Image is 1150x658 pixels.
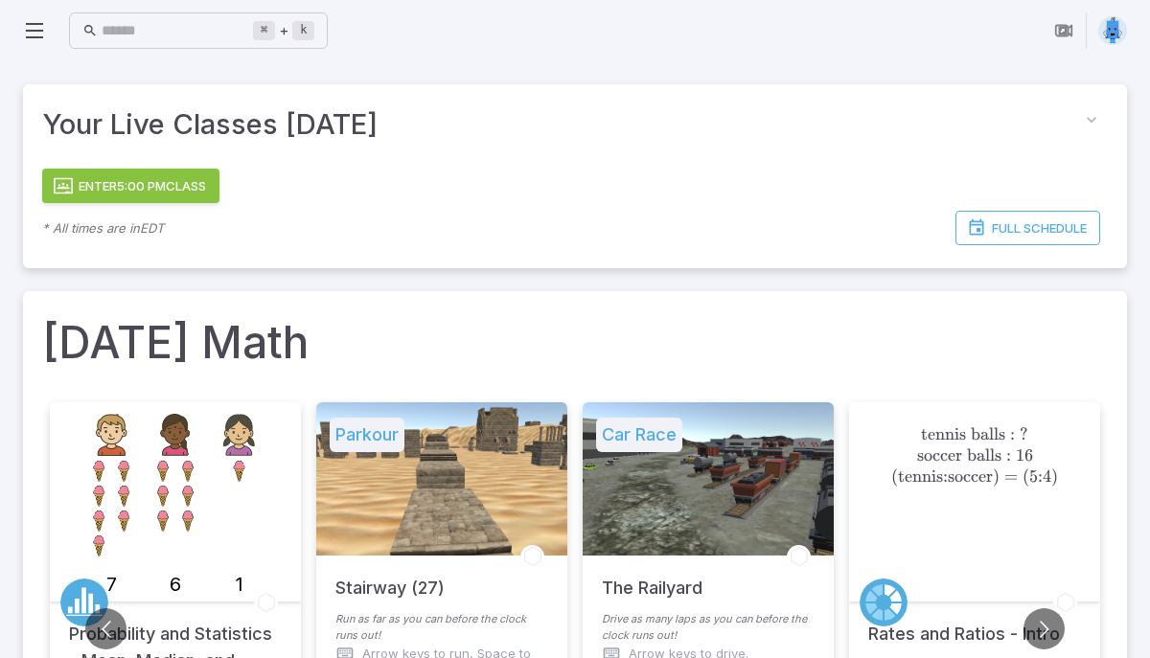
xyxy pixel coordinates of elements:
[917,445,1033,465] span: soccer balls : 16
[891,466,1058,487] span: (tennis:soccer) = (5:4)
[42,103,1075,146] span: Your Live Classes [DATE]
[1046,12,1082,49] button: Join in Zoom Client
[868,601,1060,647] h5: Rates and Ratios - Intro
[42,218,164,238] p: * All times are in EDT
[1075,103,1108,136] button: collapse
[236,573,243,596] text: 1
[1098,16,1127,45] img: rectangle.svg
[106,573,117,596] text: 7
[170,573,181,596] text: 6
[921,424,1028,444] span: tennis balls : ?
[42,169,219,203] button: Enter5:00 PMClass
[60,579,108,626] a: Statistics
[860,579,908,626] a: Rates/Ratios
[292,21,314,40] kbd: k
[602,611,815,644] p: Drive as many laps as you can before the clock runs out!
[85,608,126,649] button: Go to previous slide
[1023,608,1065,649] button: Go to next slide
[335,611,548,644] p: Run as far as you can before the clock runs out!
[42,310,1108,375] h1: [DATE] Math
[330,418,404,452] h5: Parkour
[253,21,275,40] kbd: ⌘
[955,211,1100,245] a: Full Schedule
[596,418,682,452] h5: Car Race
[602,556,702,601] h5: The Railyard
[253,19,314,42] div: +
[335,556,445,601] h5: Stairway (27)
